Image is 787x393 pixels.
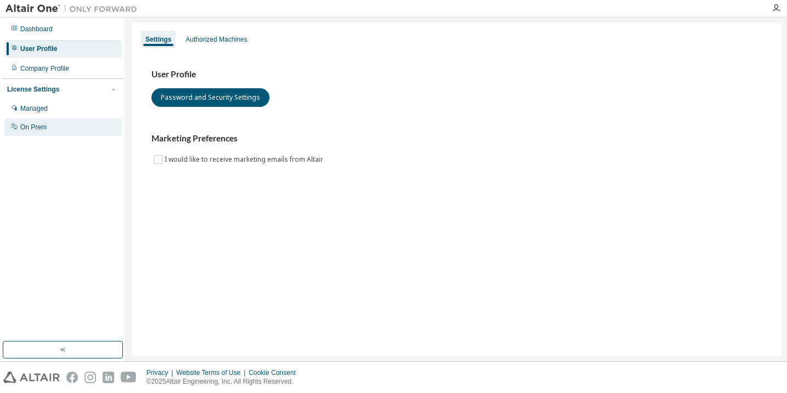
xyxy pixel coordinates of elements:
img: linkedin.svg [103,372,114,383]
img: youtube.svg [121,372,137,383]
div: Dashboard [20,25,53,33]
button: Password and Security Settings [151,88,269,107]
div: Cookie Consent [249,368,302,377]
img: altair_logo.svg [3,372,60,383]
h3: User Profile [151,69,762,80]
div: Website Terms of Use [176,368,249,377]
img: instagram.svg [85,372,96,383]
img: facebook.svg [66,372,78,383]
div: Company Profile [20,64,69,73]
img: Altair One [5,3,143,14]
h3: Marketing Preferences [151,133,762,144]
div: License Settings [7,85,59,94]
div: Settings [145,35,171,44]
div: Authorized Machines [185,35,247,44]
label: I would like to receive marketing emails from Altair [165,153,325,166]
div: User Profile [20,44,57,53]
div: Privacy [147,368,176,377]
div: Managed [20,104,48,113]
p: © 2025 Altair Engineering, Inc. All Rights Reserved. [147,377,302,386]
div: On Prem [20,123,47,132]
